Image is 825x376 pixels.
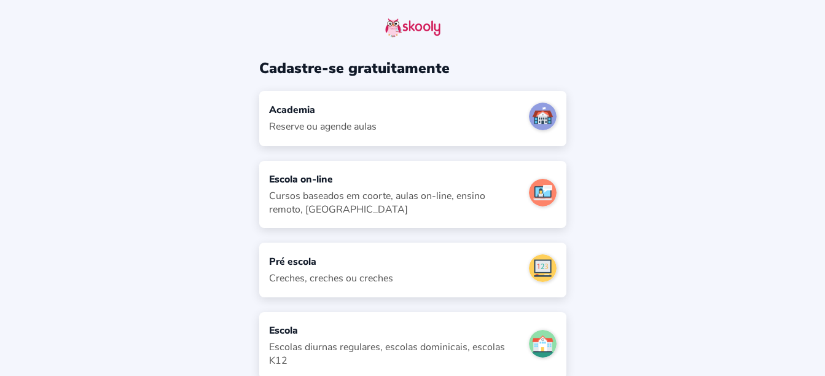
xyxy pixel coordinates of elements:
img: skooly-logo.png [385,18,440,37]
div: Escola on-line [269,173,519,186]
div: Academia [269,103,377,117]
div: Cursos baseados em coorte, aulas on-line, ensino remoto, [GEOGRAPHIC_DATA] [269,189,519,216]
div: Creches, creches ou creches [269,272,393,285]
div: Escolas diurnas regulares, escolas dominicais, escolas K12 [269,340,519,367]
div: Escola [269,324,519,337]
div: Cadastre-se gratuitamente [259,58,566,78]
div: Pré escola [269,255,393,268]
div: Reserve ou agende aulas [269,120,377,133]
